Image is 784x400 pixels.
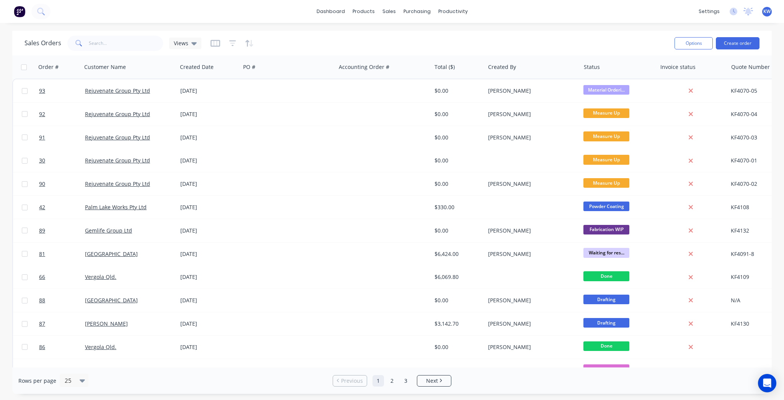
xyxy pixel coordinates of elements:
[731,63,770,71] div: Quote Number
[434,63,455,71] div: Total ($)
[583,318,629,328] span: Drafting
[180,250,237,258] div: [DATE]
[89,36,163,51] input: Search...
[85,87,150,94] a: Rejuvenate Group Pty Ltd
[39,203,45,211] span: 42
[39,157,45,164] span: 30
[39,336,85,359] a: 86
[180,134,237,141] div: [DATE]
[38,63,59,71] div: Order #
[180,87,237,95] div: [DATE]
[39,243,85,266] a: 81
[18,377,56,385] span: Rows per page
[583,178,629,188] span: Measure Up
[488,63,516,71] div: Created By
[39,103,85,126] a: 92
[85,157,150,164] a: Rejuvenate Group Pty Ltd
[417,377,451,385] a: Next page
[84,63,126,71] div: Customer Name
[434,6,472,17] div: productivity
[434,297,480,304] div: $0.00
[85,134,150,141] a: Rejuvenate Group Pty Ltd
[716,37,759,49] button: Create order
[488,250,573,258] div: [PERSON_NAME]
[85,227,132,234] a: Gemlife Group Ltd
[386,375,398,387] a: Page 2
[400,375,412,387] a: Page 3
[39,320,45,328] span: 87
[426,377,438,385] span: Next
[583,295,629,304] span: Drafting
[434,343,480,351] div: $0.00
[180,343,237,351] div: [DATE]
[85,110,150,118] a: Rejuvenate Group Pty Ltd
[85,320,128,327] a: [PERSON_NAME]
[488,227,573,234] div: [PERSON_NAME]
[583,225,629,234] span: Fabrication WIP
[583,248,629,257] span: Waiting for res...
[180,367,237,374] div: [DATE]
[39,273,45,281] span: 66
[660,63,696,71] div: Invoice status
[39,227,45,234] span: 89
[180,110,237,118] div: [DATE]
[434,203,480,211] div: $330.00
[488,297,573,304] div: [PERSON_NAME]
[488,110,573,118] div: [PERSON_NAME]
[180,227,237,234] div: [DATE]
[180,157,237,164] div: [DATE]
[39,266,85,289] a: 66
[583,202,629,211] span: Powder Coating
[85,203,147,211] a: Palm Lake Works Pty Ltd
[583,341,629,351] span: Done
[349,6,379,17] div: products
[39,172,85,195] a: 90
[583,271,629,281] span: Done
[583,155,629,164] span: Measure Up
[434,227,480,234] div: $0.00
[24,39,61,47] h1: Sales Orders
[488,180,573,188] div: [PERSON_NAME]
[434,87,480,95] div: $0.00
[39,126,85,149] a: 91
[85,273,116,280] a: Vergola Qld.
[488,343,573,351] div: [PERSON_NAME]
[379,6,400,17] div: sales
[85,180,150,187] a: Rejuvenate Group Pty Ltd
[333,377,367,385] a: Previous page
[39,312,85,335] a: 87
[180,273,237,281] div: [DATE]
[488,134,573,141] div: [PERSON_NAME]
[85,250,138,257] a: [GEOGRAPHIC_DATA]
[85,297,138,304] a: [GEOGRAPHIC_DATA]
[330,375,454,387] ul: Pagination
[39,110,45,118] span: 92
[85,343,116,351] a: Vergola Qld.
[372,375,384,387] a: Page 1 is your current page
[180,203,237,211] div: [DATE]
[434,157,480,164] div: $0.00
[583,108,629,118] span: Measure Up
[39,180,45,188] span: 90
[313,6,349,17] a: dashboard
[434,110,480,118] div: $0.00
[85,367,150,374] a: Rejuvenate Group Pty Ltd
[583,85,629,95] span: Material Orderi...
[434,250,480,258] div: $6,424.00
[584,63,600,71] div: Status
[434,367,480,374] div: $17,314.00
[39,79,85,102] a: 93
[434,320,480,328] div: $3,142.70
[243,63,255,71] div: PO #
[488,320,573,328] div: [PERSON_NAME]
[695,6,724,17] div: settings
[583,364,629,374] span: Pick Up
[39,219,85,242] a: 89
[400,6,434,17] div: purchasing
[14,6,25,17] img: Factory
[39,87,45,95] span: 93
[341,377,363,385] span: Previous
[758,374,776,392] div: Open Intercom Messenger
[675,37,713,49] button: Options
[39,359,85,382] a: 57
